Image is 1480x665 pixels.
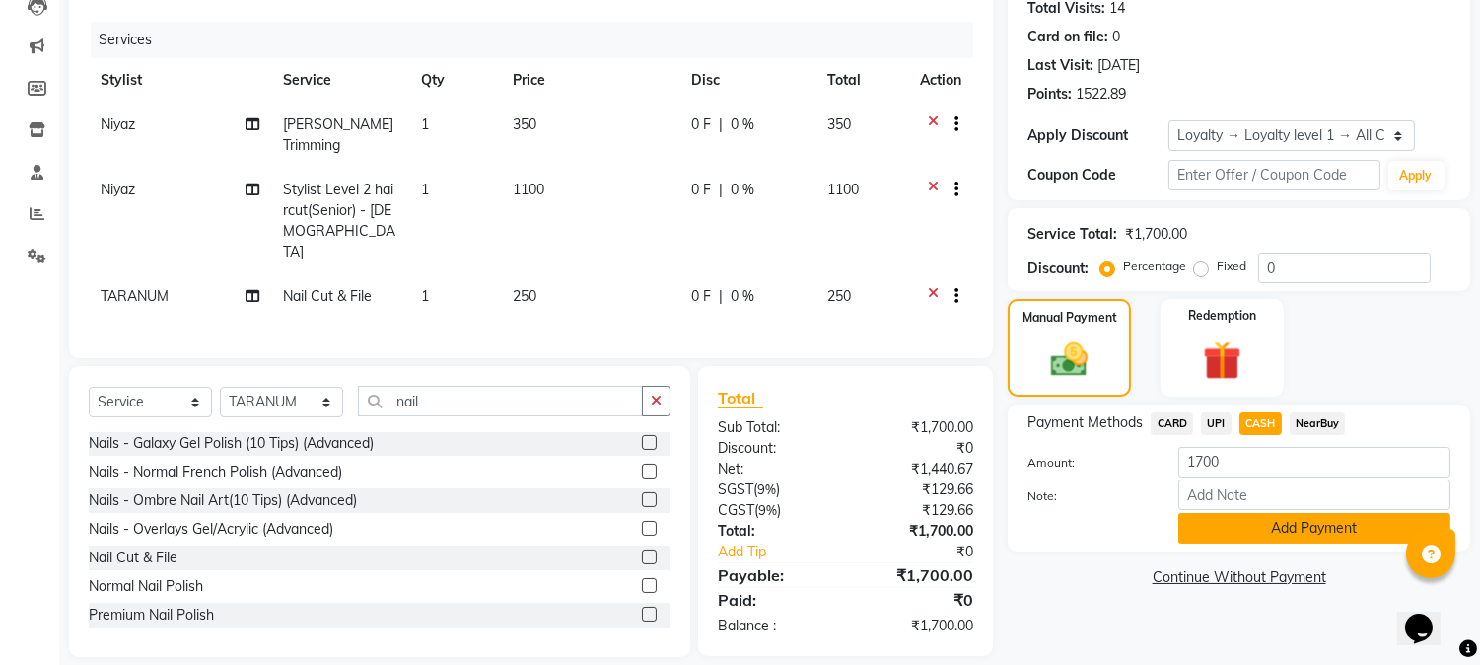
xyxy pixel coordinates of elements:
th: Service [272,58,410,103]
div: [DATE] [1097,55,1140,76]
span: 250 [827,287,851,305]
span: 9% [757,481,776,497]
div: Sub Total: [703,417,846,438]
span: 1100 [827,181,859,198]
label: Note: [1013,487,1163,505]
div: Net: [703,459,846,480]
div: Normal Nail Polish [89,576,203,597]
span: 0 % [731,180,754,200]
span: 1 [421,287,429,305]
label: Redemption [1188,307,1256,325]
div: Services [91,22,988,58]
span: 0 F [691,114,711,135]
span: Payment Methods [1027,412,1143,433]
div: ₹1,700.00 [1125,224,1187,245]
button: Apply [1388,161,1445,190]
div: 0 [1112,27,1120,47]
div: Points: [1027,84,1072,105]
div: Nails - Normal French Polish (Advanced) [89,462,342,482]
div: ₹129.66 [846,500,989,521]
div: Discount: [703,438,846,459]
div: Nails - Ombre Nail Art(10 Tips) (Advanced) [89,490,357,511]
span: UPI [1201,412,1232,435]
label: Manual Payment [1022,309,1117,327]
div: Total: [703,521,846,542]
input: Amount [1178,447,1450,478]
div: ₹1,700.00 [846,616,989,636]
input: Enter Offer / Coupon Code [1168,160,1379,190]
span: [PERSON_NAME] Trimming [284,115,394,154]
span: | [719,180,723,200]
img: _gift.svg [1191,336,1253,385]
div: ₹1,700.00 [846,417,989,438]
span: Total [718,388,763,408]
div: ₹129.66 [846,480,989,500]
div: ₹0 [846,438,989,459]
label: Amount: [1013,454,1163,472]
input: Add Note [1178,480,1450,510]
div: Premium Nail Polish [89,605,214,626]
span: SGST [718,480,753,498]
span: CARD [1151,412,1193,435]
span: 9% [758,502,777,518]
span: | [719,114,723,135]
span: CGST [718,501,754,519]
span: Nail Cut & File [284,287,373,305]
th: Stylist [89,58,272,103]
div: Apply Discount [1027,125,1168,146]
th: Total [815,58,908,103]
div: Nails - Overlays Gel/Acrylic (Advanced) [89,519,333,540]
input: Search or Scan [358,386,643,416]
iframe: chat widget [1397,586,1460,645]
button: Add Payment [1178,513,1450,544]
div: ₹0 [846,588,989,612]
div: Nails - Galaxy Gel Polish (10 Tips) (Advanced) [89,433,374,454]
label: Fixed [1217,258,1246,275]
div: ₹0 [870,542,989,562]
div: ( ) [703,480,846,500]
div: Card on file: [1027,27,1108,47]
th: Price [501,58,679,103]
span: 1 [421,115,429,133]
span: NearBuy [1290,412,1346,435]
label: Percentage [1123,258,1186,275]
span: 350 [513,115,536,133]
div: Balance : [703,616,846,636]
span: 0 % [731,286,754,307]
div: ₹1,700.00 [846,563,989,587]
span: Niyaz [101,181,135,198]
span: 0 F [691,286,711,307]
a: Continue Without Payment [1012,567,1466,588]
div: Paid: [703,588,846,612]
img: _cash.svg [1039,338,1098,381]
span: | [719,286,723,307]
span: Stylist Level 2 haircut(Senior) - [DEMOGRAPHIC_DATA] [284,181,396,260]
div: Service Total: [1027,224,1117,245]
div: 1522.89 [1076,84,1126,105]
a: Add Tip [703,542,870,562]
div: Payable: [703,563,846,587]
div: ₹1,700.00 [846,521,989,542]
div: Discount: [1027,259,1089,279]
span: 250 [513,287,536,305]
div: ₹1,440.67 [846,459,989,480]
span: 0 F [691,180,711,200]
div: ( ) [703,500,846,521]
th: Qty [409,58,501,103]
span: Niyaz [101,115,135,133]
th: Disc [679,58,815,103]
span: 0 % [731,114,754,135]
div: Coupon Code [1027,165,1168,185]
div: Last Visit: [1027,55,1093,76]
span: 1 [421,181,429,198]
span: 1100 [513,181,544,198]
span: 350 [827,115,851,133]
span: TARANUM [101,287,169,305]
div: Nail Cut & File [89,548,177,568]
span: CASH [1239,412,1282,435]
th: Action [908,58,973,103]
